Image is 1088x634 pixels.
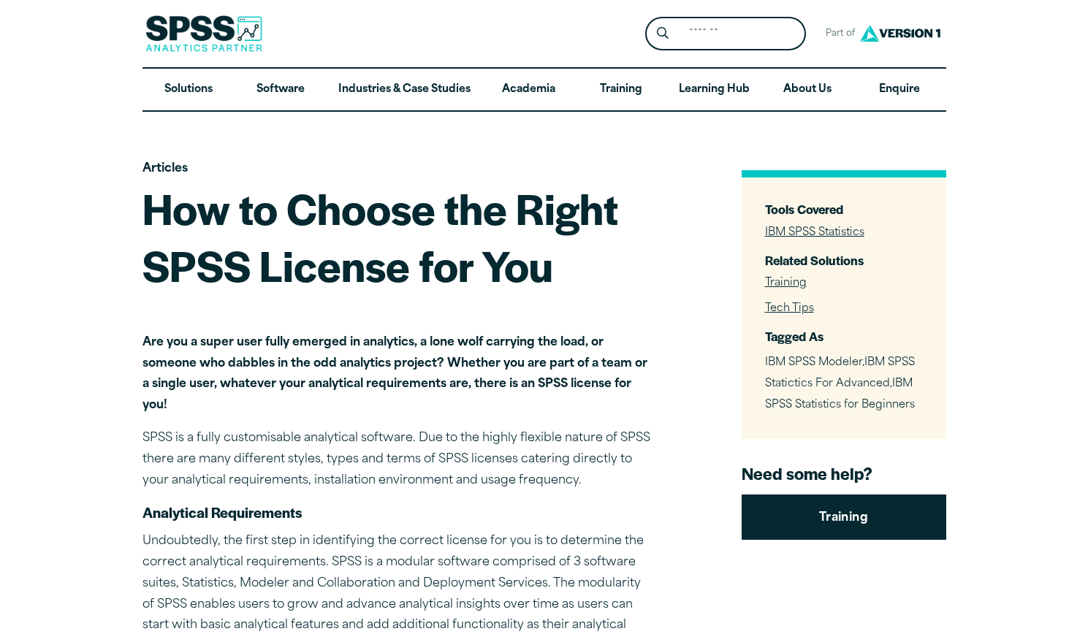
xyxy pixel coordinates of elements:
span: , , [765,357,915,410]
p: Articles [142,158,654,180]
button: Search magnifying glass icon [649,20,676,47]
span: IBM SPSS Modeler [765,357,862,368]
a: Solutions [142,69,235,111]
a: Software [235,69,327,111]
a: Industries & Case Studies [327,69,482,111]
a: Academia [482,69,574,111]
a: Training [742,494,946,540]
a: Learning Hub [667,69,761,111]
span: IBM SPSS Statictics For Advanced [765,357,915,389]
a: Training [765,278,807,289]
p: SPSS is a fully customisable analytical software. Due to the highly flexible nature of SPSS there... [142,428,654,491]
a: Tech Tips [765,303,814,314]
strong: Analytical Requirements [142,502,303,522]
h3: Tools Covered [765,201,923,218]
h4: Need some help? [742,462,946,484]
h3: Tagged As [765,328,923,345]
a: About Us [761,69,853,111]
img: SPSS Analytics Partner [145,15,262,52]
span: IBM SPSS Statistics for Beginners [765,378,915,410]
a: Training [574,69,666,111]
img: Version1 Logo [856,20,944,47]
svg: Search magnifying glass icon [657,27,669,39]
a: IBM SPSS Statistics [765,227,864,238]
h1: How to Choose the Right SPSS License for You [142,180,654,293]
nav: Desktop version of site main menu [142,69,946,111]
strong: Are you a super user fully emerged in analytics, a lone wolf carrying the load, or someone who da... [142,337,647,411]
span: Part of [818,23,856,45]
h3: Related Solutions [765,252,923,269]
form: Site Header Search Form [645,17,806,51]
a: Enquire [853,69,946,111]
